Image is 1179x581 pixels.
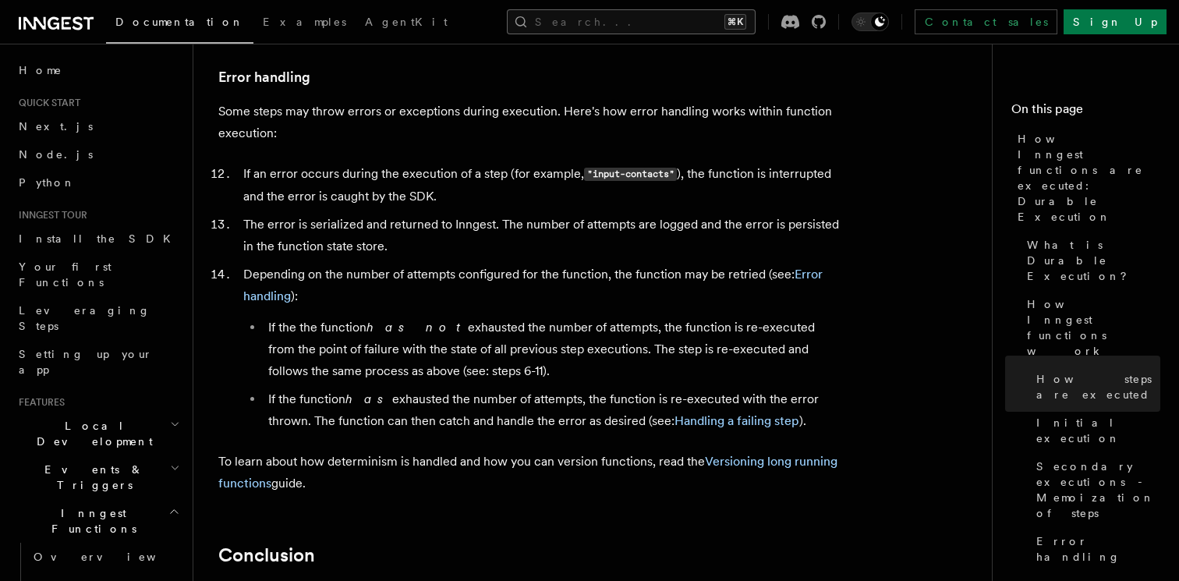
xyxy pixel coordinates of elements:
button: Search...⌘K [507,9,756,34]
span: How Inngest functions are executed: Durable Execution [1018,131,1160,225]
a: Secondary executions - Memoization of steps [1030,452,1160,527]
span: Node.js [19,148,93,161]
li: If an error occurs during the execution of a step (for example, ), the function is interrupted an... [239,163,842,207]
p: To learn about how determinism is handled and how you can version functions, read the guide. [218,451,842,494]
span: Initial execution [1036,415,1160,446]
a: Next.js [12,112,183,140]
span: Setting up your app [19,348,153,376]
a: Python [12,168,183,197]
span: Documentation [115,16,244,28]
button: Local Development [12,412,183,455]
span: How steps are executed [1036,371,1160,402]
li: If the the function exhausted the number of attempts, the function is re-executed from the point ... [264,317,842,382]
a: Overview [27,543,183,571]
span: Features [12,396,65,409]
span: Install the SDK [19,232,180,245]
span: Examples [263,16,346,28]
a: Node.js [12,140,183,168]
span: Your first Functions [19,260,112,289]
button: Toggle dark mode [851,12,889,31]
a: Handling a failing step [674,413,799,428]
a: Sign Up [1064,9,1167,34]
a: Setting up your app [12,340,183,384]
code: "input-contacts" [584,168,677,181]
span: How Inngest functions work [1027,296,1160,359]
a: Documentation [106,5,253,44]
em: has not [366,320,468,335]
a: AgentKit [356,5,457,42]
li: If the function exhausted the number of attempts, the function is re-executed with the error thro... [264,388,842,432]
a: Error handling [218,66,310,88]
a: Conclusion [218,544,315,566]
span: Inngest Functions [12,505,168,537]
a: Examples [253,5,356,42]
h4: On this page [1011,100,1160,125]
a: Initial execution [1030,409,1160,452]
span: Quick start [12,97,80,109]
span: Events & Triggers [12,462,170,493]
span: Next.js [19,120,93,133]
a: How steps are executed [1030,365,1160,409]
button: Events & Triggers [12,455,183,499]
span: AgentKit [365,16,448,28]
kbd: ⌘K [724,14,746,30]
a: Leveraging Steps [12,296,183,340]
li: Depending on the number of attempts configured for the function, the function may be retried (see... [239,264,842,432]
li: The error is serialized and returned to Inngest. The number of attempts are logged and the error ... [239,214,842,257]
a: Versioning long running functions [218,454,837,491]
a: What is Durable Execution? [1021,231,1160,290]
a: Error handling [243,267,823,303]
span: Home [19,62,62,78]
button: Inngest Functions [12,499,183,543]
span: What is Durable Execution? [1027,237,1160,284]
a: How Inngest functions are executed: Durable Execution [1011,125,1160,231]
span: Leveraging Steps [19,304,150,332]
em: has [345,391,392,406]
a: Error handling [1030,527,1160,571]
span: Secondary executions - Memoization of steps [1036,459,1160,521]
span: Overview [34,551,194,563]
span: Python [19,176,76,189]
a: Contact sales [915,9,1057,34]
p: Some steps may throw errors or exceptions during execution. Here's how error handling works withi... [218,101,842,144]
span: Local Development [12,418,170,449]
span: Inngest tour [12,209,87,221]
a: Home [12,56,183,84]
a: Install the SDK [12,225,183,253]
span: Error handling [1036,533,1160,565]
a: Your first Functions [12,253,183,296]
a: How Inngest functions work [1021,290,1160,365]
